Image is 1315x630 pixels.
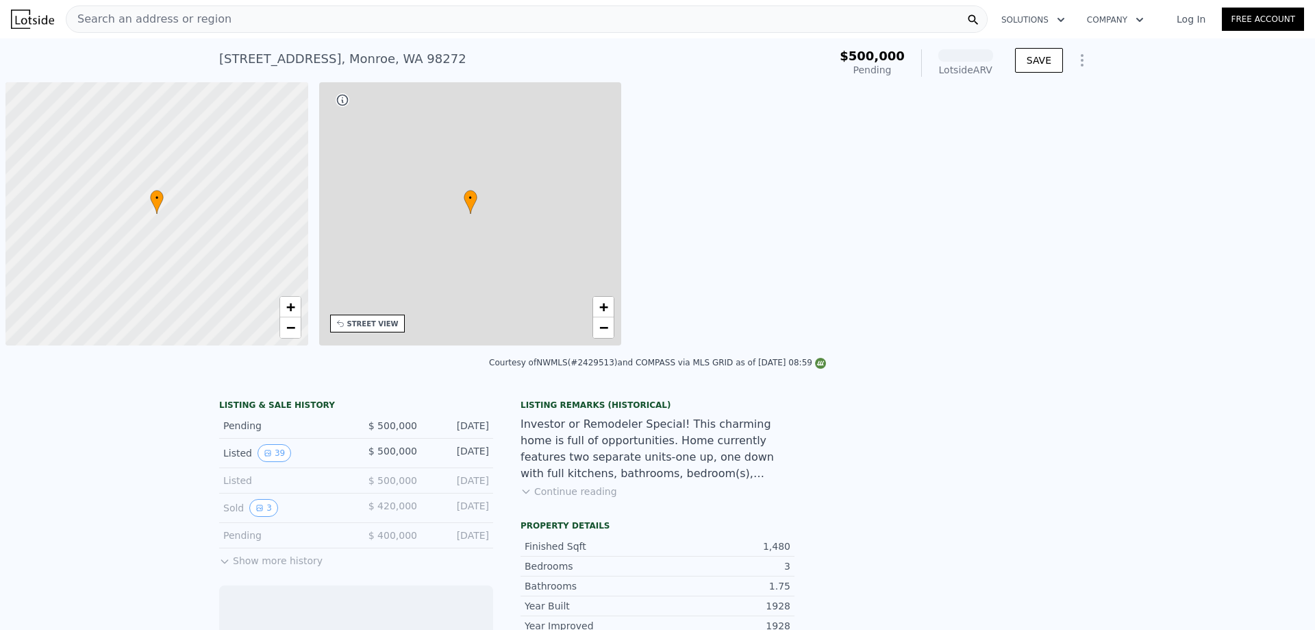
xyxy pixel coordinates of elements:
a: Zoom in [280,297,301,317]
button: Solutions [990,8,1076,32]
span: • [464,192,477,204]
div: • [150,190,164,214]
div: Courtesy of NWMLS (#2429513) and COMPASS via MLS GRID as of [DATE] 08:59 [489,358,826,367]
a: Zoom out [593,317,614,338]
div: Bathrooms [525,579,657,593]
span: $500,000 [840,49,905,63]
div: Finished Sqft [525,540,657,553]
span: $ 500,000 [368,420,417,431]
span: • [150,192,164,204]
div: Investor or Remodeler Special! This charming home is full of opportunities. Home currently featur... [521,416,794,482]
div: [STREET_ADDRESS] , Monroe , WA 98272 [219,49,466,69]
div: Lotside ARV [938,63,993,77]
div: 1.75 [657,579,790,593]
div: 1928 [657,599,790,613]
div: 1,480 [657,540,790,553]
span: + [286,298,295,315]
div: STREET VIEW [347,319,399,329]
button: SAVE [1015,48,1063,73]
img: NWMLS Logo [815,358,826,369]
img: Lotside [11,10,54,29]
div: Property details [521,520,794,531]
div: [DATE] [428,419,489,433]
div: Year Built [525,599,657,613]
div: Pending [223,419,345,433]
div: • [464,190,477,214]
button: Show Options [1068,47,1096,74]
div: Pending [223,529,345,542]
button: Continue reading [521,485,617,498]
div: [DATE] [428,444,489,462]
div: 3 [657,559,790,573]
div: Listed [223,474,345,487]
button: View historical data [249,499,278,517]
span: + [599,298,608,315]
div: [DATE] [428,474,489,487]
div: Listing Remarks (Historical) [521,400,794,411]
span: $ 500,000 [368,475,417,486]
button: Company [1076,8,1155,32]
div: [DATE] [428,529,489,542]
span: Search an address or region [66,11,231,27]
a: Free Account [1222,8,1304,31]
div: [DATE] [428,499,489,517]
div: Listed [223,444,345,462]
span: $ 420,000 [368,500,417,511]
button: View historical data [258,444,291,462]
span: $ 500,000 [368,446,417,457]
span: $ 400,000 [368,530,417,541]
span: − [286,319,295,336]
div: Bedrooms [525,559,657,573]
div: LISTING & SALE HISTORY [219,400,493,413]
span: − [599,319,608,336]
a: Log In [1160,12,1222,26]
a: Zoom out [280,317,301,338]
div: Sold [223,499,345,517]
div: Pending [840,63,905,77]
a: Zoom in [593,297,614,317]
button: Show more history [219,548,323,568]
